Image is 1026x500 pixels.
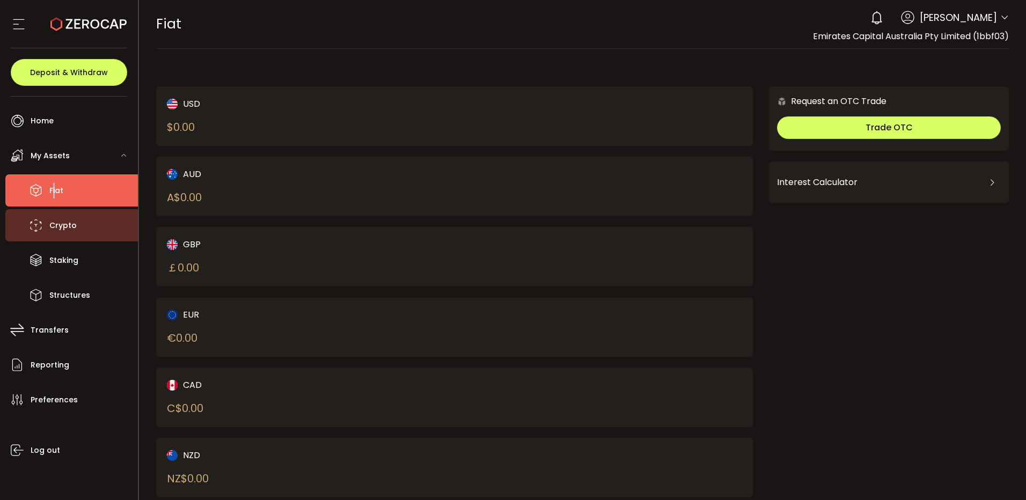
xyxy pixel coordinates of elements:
div: NZ$ 0.00 [167,470,209,487]
span: Fiat [49,183,63,198]
div: C$ 0.00 [167,400,203,416]
span: Emirates Capital Australia Pty Limited (1bbf03) [813,30,1009,42]
span: Home [31,113,54,129]
img: 6nGpN7MZ9FLuBP83NiajKbTRY4UzlzQtBKtCrLLspmCkSvCZHBKvY3NxgQaT5JnOQREvtQ257bXeeSTueZfAPizblJ+Fe8JwA... [777,97,787,106]
div: $ 0.00 [167,119,195,135]
span: Preferences [31,392,78,408]
img: gbp_portfolio.svg [167,239,178,250]
button: Deposit & Withdraw [11,59,127,86]
button: Trade OTC [777,116,1001,139]
img: usd_portfolio.svg [167,99,178,109]
div: NZD [167,448,426,462]
img: nzd_portfolio.svg [167,450,178,461]
img: eur_portfolio.svg [167,310,178,320]
span: Structures [49,288,90,303]
div: CAD [167,378,426,392]
span: Trade OTC [866,121,913,134]
div: A$ 0.00 [167,189,202,205]
div: EUR [167,308,426,321]
span: Log out [31,443,60,458]
span: Transfers [31,322,69,338]
span: Deposit & Withdraw [30,69,108,76]
span: Staking [49,253,78,268]
div: AUD [167,167,426,181]
span: Fiat [156,14,181,33]
div: USD [167,97,426,111]
div: Interest Calculator [777,170,1001,195]
div: GBP [167,238,426,251]
div: Request an OTC Trade [769,94,886,108]
div: € 0.00 [167,330,197,346]
span: Reporting [31,357,69,373]
img: aud_portfolio.svg [167,169,178,180]
img: cad_portfolio.svg [167,380,178,391]
span: Crypto [49,218,77,233]
iframe: Chat Widget [972,448,1026,500]
span: My Assets [31,148,70,164]
span: [PERSON_NAME] [920,10,997,25]
div: ￡ 0.00 [167,260,199,276]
